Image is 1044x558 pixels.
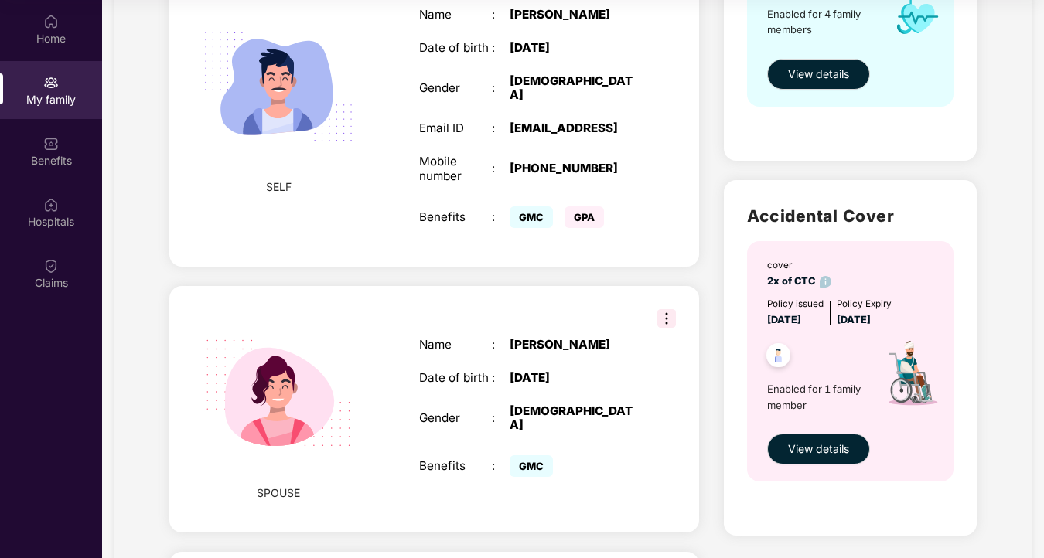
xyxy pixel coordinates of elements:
[767,434,870,464] button: View details
[767,258,831,272] div: cover
[788,66,849,83] span: View details
[510,162,637,175] div: [PHONE_NUMBER]
[837,314,871,325] span: [DATE]
[788,441,849,458] span: View details
[866,328,957,426] img: icon
[767,314,801,325] span: [DATE]
[43,14,59,29] img: svg+xml;base64,PHN2ZyBpZD0iSG9tZSIgeG1sbnM9Imh0dHA6Ly93d3cudzMub3JnLzIwMDAvc3ZnIiB3aWR0aD0iMjAiIG...
[767,297,824,311] div: Policy issued
[186,301,370,485] img: svg+xml;base64,PHN2ZyB4bWxucz0iaHR0cDovL3d3dy53My5vcmcvMjAwMC9zdmciIHdpZHRoPSIyMjQiIGhlaWdodD0iMT...
[837,297,892,311] div: Policy Expiry
[492,411,510,425] div: :
[747,203,953,229] h2: Accidental Cover
[820,276,831,288] img: info
[492,338,510,352] div: :
[419,121,492,135] div: Email ID
[43,197,59,213] img: svg+xml;base64,PHN2ZyBpZD0iSG9zcGl0YWxzIiB4bWxucz0iaHR0cDovL3d3dy53My5vcmcvMjAwMC9zdmciIHdpZHRoPS...
[510,74,637,102] div: [DEMOGRAPHIC_DATA]
[565,206,604,228] span: GPA
[43,75,59,90] img: svg+xml;base64,PHN2ZyB3aWR0aD0iMjAiIGhlaWdodD0iMjAiIHZpZXdCb3g9IjAgMCAyMCAyMCIgZmlsbD0ibm9uZSIgeG...
[492,8,510,22] div: :
[266,179,292,196] span: SELF
[492,162,510,175] div: :
[510,8,637,22] div: [PERSON_NAME]
[419,411,492,425] div: Gender
[492,121,510,135] div: :
[767,275,831,287] span: 2x of CTC
[492,459,510,473] div: :
[419,338,492,352] div: Name
[657,309,676,328] img: svg+xml;base64,PHN2ZyB3aWR0aD0iMzIiIGhlaWdodD0iMzIiIHZpZXdCb3g9IjAgMCAzMiAzMiIgZmlsbD0ibm9uZSIgeG...
[419,371,492,385] div: Date of birth
[767,381,865,413] span: Enabled for 1 family member
[492,41,510,55] div: :
[419,210,492,224] div: Benefits
[767,59,870,90] button: View details
[510,121,637,135] div: [EMAIL_ADDRESS]
[510,371,637,385] div: [DATE]
[419,459,492,473] div: Benefits
[43,258,59,274] img: svg+xml;base64,PHN2ZyBpZD0iQ2xhaW0iIHhtbG5zPSJodHRwOi8vd3d3LnczLm9yZy8yMDAwL3N2ZyIgd2lkdGg9IjIwIi...
[767,6,865,38] span: Enabled for 4 family members
[419,81,492,95] div: Gender
[492,81,510,95] div: :
[419,41,492,55] div: Date of birth
[510,338,637,352] div: [PERSON_NAME]
[492,371,510,385] div: :
[759,339,797,376] img: svg+xml;base64,PHN2ZyB4bWxucz0iaHR0cDovL3d3dy53My5vcmcvMjAwMC9zdmciIHdpZHRoPSI0OC45NDMiIGhlaWdodD...
[43,136,59,151] img: svg+xml;base64,PHN2ZyBpZD0iQmVuZWZpdHMiIHhtbG5zPSJodHRwOi8vd3d3LnczLm9yZy8yMDAwL3N2ZyIgd2lkdGg9Ij...
[492,210,510,224] div: :
[510,41,637,55] div: [DATE]
[257,485,300,502] span: SPOUSE
[510,455,553,477] span: GMC
[510,206,553,228] span: GMC
[419,8,492,22] div: Name
[419,155,492,182] div: Mobile number
[510,404,637,432] div: [DEMOGRAPHIC_DATA]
